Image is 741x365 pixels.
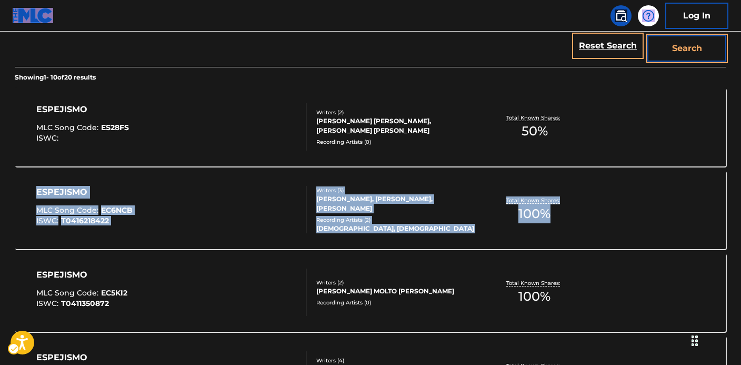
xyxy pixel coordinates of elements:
[316,108,475,116] div: Writers ( 2 )
[36,186,133,199] div: ESPEJISMO
[316,279,475,287] div: Writers ( 2 )
[36,123,101,132] span: MLC Song Code :
[36,299,61,308] span: ISWC :
[61,216,109,225] span: T0416218422
[518,204,550,223] span: 100 %
[36,205,101,215] span: MLC Song Code :
[506,279,563,287] p: Total Known Shares:
[692,325,698,357] div: Drag
[36,216,61,225] span: ISWC :
[506,196,563,204] p: Total Known Shares:
[316,357,475,364] div: Writers ( 4 )
[36,351,130,364] div: ESPEJISMO
[36,288,101,298] span: MLC Song Code :
[518,287,550,306] span: 100 %
[688,314,741,365] iframe: Chat Widget
[316,216,475,224] div: Recording Artists ( 2 )
[316,224,475,233] div: [DEMOGRAPHIC_DATA], [DEMOGRAPHIC_DATA]
[647,35,726,62] button: Search
[36,133,61,143] span: ISWC :
[15,170,726,249] a: ESPEJISMOMLC Song Code:EC6NCBISWC:T0416218422Writers (3)[PERSON_NAME], [PERSON_NAME], [PERSON_NAM...
[610,5,632,26] a: Public Search
[615,9,627,22] img: search
[101,123,129,132] span: ES28FS
[316,299,475,307] div: Recording Artists ( 0 )
[316,116,475,135] div: [PERSON_NAME] [PERSON_NAME], [PERSON_NAME] [PERSON_NAME]
[316,194,475,213] div: [PERSON_NAME], [PERSON_NAME], [PERSON_NAME]
[316,138,475,146] div: Recording Artists ( 0 )
[15,87,726,166] a: ESPEJISMOMLC Song Code:ES28FSISWC:Writers (2)[PERSON_NAME] [PERSON_NAME], [PERSON_NAME] [PERSON_N...
[522,122,548,141] span: 50 %
[101,288,127,298] span: EC5KI2
[15,73,96,82] p: Showing 1 - 10 of 20 results
[101,205,133,215] span: EC6NCB
[36,269,127,281] div: ESPEJISMO
[642,9,655,22] img: help
[316,287,475,296] div: [PERSON_NAME] MOLTO [PERSON_NAME]
[61,299,109,308] span: T0411350872
[665,3,728,29] a: Log In
[13,8,53,23] img: MLC Logo
[15,253,726,332] a: ESPEJISMOMLC Song Code:EC5KI2ISWC:T0411350872Writers (2)[PERSON_NAME] MOLTO [PERSON_NAME]Recordin...
[506,114,563,122] p: Total Known Shares:
[316,186,475,194] div: Writers ( 3 )
[638,5,659,26] div: Help
[574,34,642,57] a: Reset Search
[36,103,129,116] div: ESPEJISMO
